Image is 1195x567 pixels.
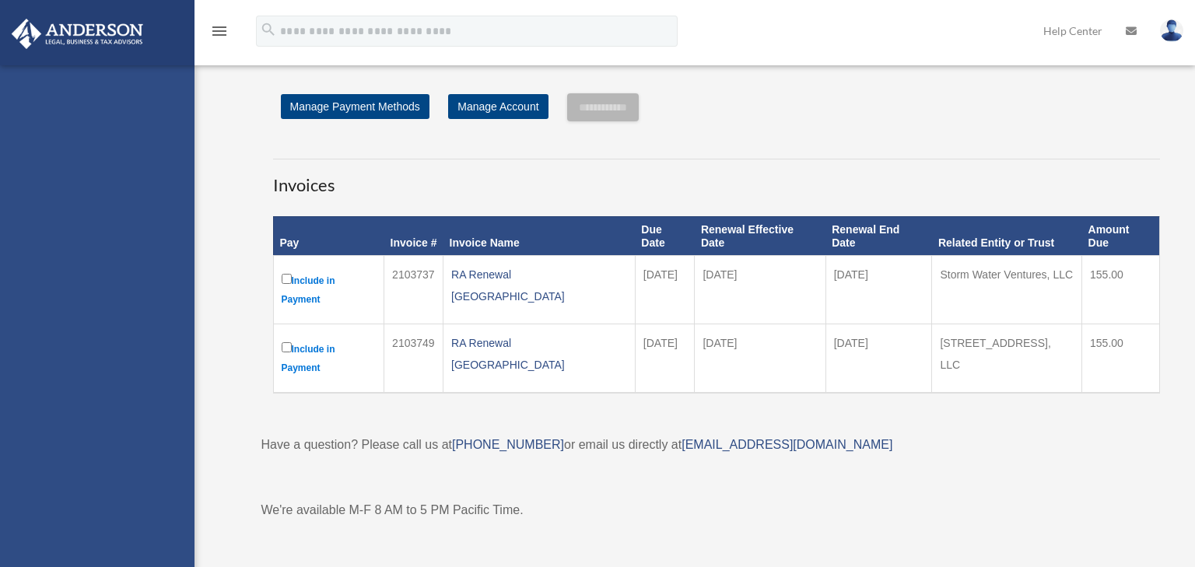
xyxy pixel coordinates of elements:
th: Invoice Name [443,216,636,256]
input: Include in Payment [282,342,292,352]
label: Include in Payment [282,271,377,309]
th: Renewal Effective Date [695,216,825,256]
a: menu [210,27,229,40]
a: [EMAIL_ADDRESS][DOMAIN_NAME] [682,438,892,451]
th: Renewal End Date [825,216,932,256]
p: We're available M-F 8 AM to 5 PM Pacific Time. [261,499,1172,521]
td: [DATE] [825,324,932,394]
td: [DATE] [635,324,695,394]
td: [STREET_ADDRESS], LLC [932,324,1082,394]
a: Manage Account [448,94,548,119]
i: search [260,21,277,38]
a: Manage Payment Methods [281,94,429,119]
td: 2103749 [384,324,443,394]
td: Storm Water Ventures, LLC [932,256,1082,324]
img: User Pic [1160,19,1183,42]
td: [DATE] [695,256,825,324]
th: Invoice # [384,216,443,256]
img: Anderson Advisors Platinum Portal [7,19,148,49]
p: Have a question? Please call us at or email us directly at [261,434,1172,456]
th: Amount Due [1082,216,1159,256]
td: [DATE] [695,324,825,394]
a: [PHONE_NUMBER] [452,438,564,451]
h3: Invoices [273,159,1160,198]
td: 2103737 [384,256,443,324]
div: RA Renewal [GEOGRAPHIC_DATA] [451,264,627,307]
td: 155.00 [1082,324,1159,394]
th: Pay [273,216,384,256]
label: Include in Payment [282,339,377,377]
input: Include in Payment [282,274,292,284]
td: [DATE] [635,256,695,324]
td: 155.00 [1082,256,1159,324]
i: menu [210,22,229,40]
div: RA Renewal [GEOGRAPHIC_DATA] [451,332,627,376]
th: Due Date [635,216,695,256]
th: Related Entity or Trust [932,216,1082,256]
td: [DATE] [825,256,932,324]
